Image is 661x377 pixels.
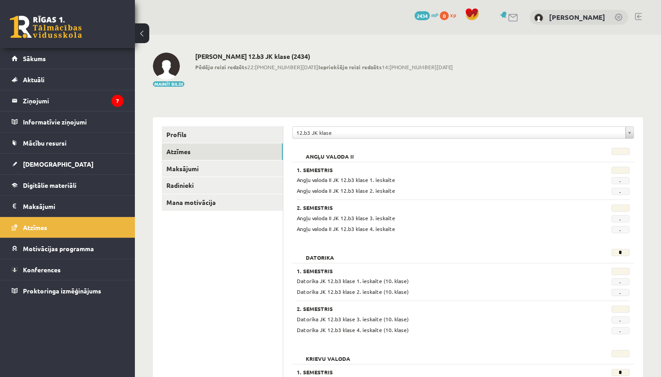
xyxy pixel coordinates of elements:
[297,225,395,232] span: Angļu valoda II JK 12.b3 klase 4. ieskaite
[12,238,124,259] a: Motivācijas programma
[112,95,124,107] i: 7
[162,126,283,143] a: Profils
[318,63,382,71] b: Iepriekšējo reizi redzēts
[293,127,634,138] a: 12.b3 JK klase
[612,177,630,184] span: -
[296,127,622,138] span: 12.b3 JK klase
[297,288,409,295] span: Datorika JK 12.b3 klase 2. ieskaite (10. klase)
[23,139,67,147] span: Mācību resursi
[612,316,630,324] span: -
[297,204,572,211] h3: 2. Semestris
[12,280,124,301] a: Proktoringa izmēģinājums
[10,16,82,38] a: Rīgas 1. Tālmācības vidusskola
[12,69,124,90] a: Aktuāli
[153,53,180,80] img: Kristaps Slava
[12,217,124,238] a: Atzīmes
[297,369,572,375] h3: 1. Semestris
[12,196,124,217] a: Maksājumi
[612,327,630,334] span: -
[12,133,124,153] a: Mācību resursi
[297,277,409,284] span: Datorika JK 12.b3 klase 1. ieskaite (10. klase)
[12,175,124,195] a: Digitālie materiāli
[12,111,124,132] a: Informatīvie ziņojumi
[23,90,124,111] legend: Ziņojumi
[23,181,76,189] span: Digitālie materiāli
[162,160,283,177] a: Maksājumi
[415,11,438,18] a: 2434 mP
[297,350,359,359] h2: Krievu valoda
[12,259,124,280] a: Konferences
[23,75,45,84] span: Aktuāli
[612,278,630,285] span: -
[297,187,395,194] span: Angļu valoda II JK 12.b3 klase 2. ieskaite
[440,11,460,18] a: 0 xp
[195,63,247,71] b: Pēdējo reizi redzēts
[23,223,47,231] span: Atzīmes
[534,13,543,22] img: Kristaps Slava
[297,148,363,157] h2: Angļu valoda II
[162,194,283,211] a: Mana motivācija
[450,11,456,18] span: xp
[195,63,453,71] span: 22:[PHONE_NUMBER][DATE] 14:[PHONE_NUMBER][DATE]
[297,326,409,333] span: Datorika JK 12.b3 klase 4. ieskaite (10. klase)
[297,167,572,173] h3: 1. Semestris
[23,287,101,295] span: Proktoringa izmēģinājums
[431,11,438,18] span: mP
[23,111,124,132] legend: Informatīvie ziņojumi
[23,54,46,62] span: Sākums
[612,188,630,195] span: -
[23,196,124,217] legend: Maksājumi
[12,48,124,69] a: Sākums
[612,226,630,233] span: -
[549,13,605,22] a: [PERSON_NAME]
[195,53,453,60] h2: [PERSON_NAME] 12.b3 JK klase (2434)
[297,176,395,183] span: Angļu valoda II JK 12.b3 klase 1. ieskaite
[415,11,430,20] span: 2434
[153,81,184,87] button: Mainīt bildi
[297,268,572,274] h3: 1. Semestris
[297,315,409,323] span: Datorika JK 12.b3 klase 3. ieskaite (10. klase)
[297,214,395,222] span: Angļu valoda II JK 12.b3 klase 3. ieskaite
[23,266,61,274] span: Konferences
[297,249,343,258] h2: Datorika
[612,289,630,296] span: -
[162,177,283,194] a: Radinieki
[12,154,124,174] a: [DEMOGRAPHIC_DATA]
[162,143,283,160] a: Atzīmes
[23,244,94,253] span: Motivācijas programma
[440,11,449,20] span: 0
[12,90,124,111] a: Ziņojumi7
[23,160,94,168] span: [DEMOGRAPHIC_DATA]
[612,215,630,222] span: -
[297,306,572,312] h3: 2. Semestris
